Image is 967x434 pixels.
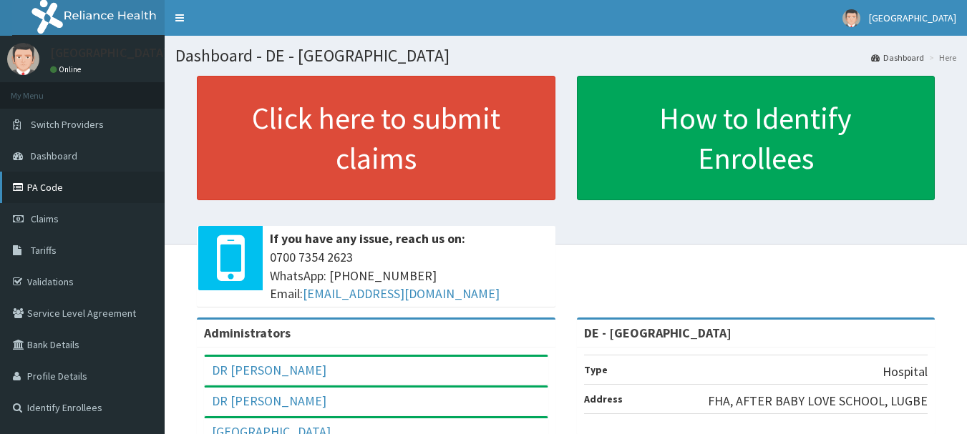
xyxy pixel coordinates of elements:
li: Here [925,51,956,64]
img: User Image [842,9,860,27]
b: Type [584,363,608,376]
a: DR [PERSON_NAME] [212,393,326,409]
b: Administrators [204,325,291,341]
a: Online [50,64,84,74]
a: DR [PERSON_NAME] [212,362,326,378]
b: If you have any issue, reach us on: [270,230,465,247]
img: User Image [7,43,39,75]
strong: DE - [GEOGRAPHIC_DATA] [584,325,732,341]
p: Hospital [883,363,928,381]
span: Tariffs [31,244,57,257]
span: [GEOGRAPHIC_DATA] [869,11,956,24]
a: [EMAIL_ADDRESS][DOMAIN_NAME] [303,285,500,302]
a: Dashboard [871,51,924,64]
span: Claims [31,212,59,225]
a: How to Identify Enrollees [577,76,936,200]
h1: Dashboard - DE - [GEOGRAPHIC_DATA] [175,46,956,65]
b: Address [584,393,623,405]
p: FHA, AFTER BABY LOVE SCHOOL, LUGBE [708,392,928,410]
p: [GEOGRAPHIC_DATA] [50,46,168,59]
span: 0700 7354 2623 WhatsApp: [PHONE_NUMBER] Email: [270,248,548,303]
a: Click here to submit claims [197,76,555,200]
span: Switch Providers [31,118,104,131]
span: Dashboard [31,149,77,162]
